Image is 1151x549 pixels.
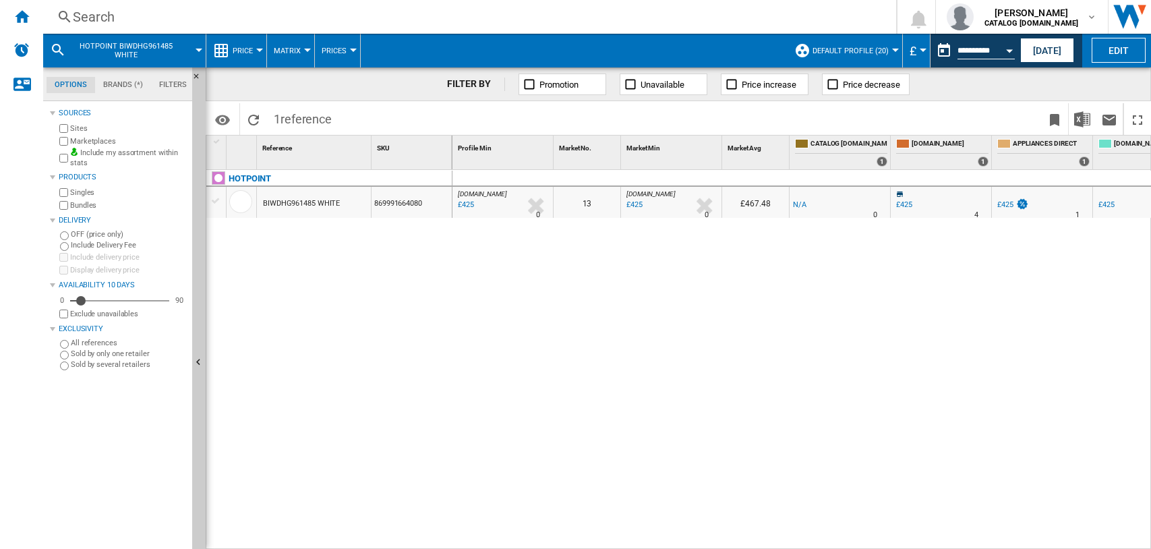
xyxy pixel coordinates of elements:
[624,198,643,212] div: Last updated : Thursday, 28 August 2025 23:00
[59,310,68,318] input: Display delivery price
[374,136,452,156] div: SKU Sort None
[240,103,267,135] button: Reload
[71,349,187,359] label: Sold by only one retailer
[377,144,390,152] span: SKU
[559,144,591,152] span: Market No.
[721,74,808,95] button: Price increase
[896,200,912,209] div: £425
[728,144,761,152] span: Market Avg
[984,19,1078,28] b: CATALOG [DOMAIN_NAME]
[539,80,579,90] span: Promotion
[1074,111,1090,127] img: excel-24x24.png
[995,136,1092,169] div: APPLIANCES DIRECT 1 offers sold by APPLIANCES DIRECT
[556,136,620,156] div: Market No. Sort None
[725,136,789,156] div: Sort None
[705,208,709,222] div: Delivery Time : 0 day
[70,136,187,146] label: Marketplaces
[70,148,187,169] label: Include my assortment within stats
[1013,139,1090,150] span: APPLIANCES DIRECT
[71,240,187,250] label: Include Delivery Fee
[70,187,187,198] label: Singles
[59,280,187,291] div: Availability 10 Days
[274,47,301,55] span: Matrix
[70,123,187,134] label: Sites
[57,295,67,306] div: 0
[1092,38,1146,63] button: Edit
[322,34,353,67] button: Prices
[1098,200,1115,209] div: £425
[71,229,187,239] label: OFF (price only)
[974,208,978,222] div: Delivery Time : 4 days
[151,77,195,93] md-tab-item: Filters
[455,136,553,156] div: Profile Min Sort None
[554,187,620,218] div: 13
[910,44,916,58] span: £
[71,34,194,67] button: HOTPOINT BIWDHG961485 WHITE
[536,208,540,222] div: Delivery Time : 0 day
[71,359,187,370] label: Sold by several retailers
[793,198,806,212] div: N/A
[810,139,887,150] span: CATALOG [DOMAIN_NAME]
[843,80,900,90] span: Price decrease
[519,74,606,95] button: Promotion
[209,107,236,132] button: Options
[274,34,307,67] button: Matrix
[267,103,338,132] span: 1
[260,136,371,156] div: Sort None
[912,139,988,150] span: [DOMAIN_NAME]
[624,136,721,156] div: Sort None
[931,34,1017,67] div: This report is based on a date in the past.
[213,34,260,67] div: Price
[722,187,789,218] div: £467.48
[47,77,95,93] md-tab-item: Options
[70,265,187,275] label: Display delivery price
[229,171,271,187] div: Click to filter on that brand
[910,34,923,67] button: £
[877,156,887,167] div: 1 offers sold by CATALOG BEKO.UK
[59,266,68,274] input: Display delivery price
[742,80,796,90] span: Price increase
[59,324,187,335] div: Exclusivity
[873,208,877,222] div: Delivery Time : 0 day
[70,294,169,308] md-slider: Availability
[813,34,895,67] button: Default profile (20)
[374,136,452,156] div: Sort None
[71,42,180,59] span: HOTPOINT BIWDHG961485 WHITE
[229,136,256,156] div: Sort None
[71,338,187,348] label: All references
[1069,103,1096,135] button: Download in Excel
[59,108,187,119] div: Sources
[13,42,30,58] img: alerts-logo.svg
[931,37,957,64] button: md-calendar
[59,201,68,210] input: Bundles
[70,148,78,156] img: mysite-bg-18x18.png
[59,253,68,262] input: Include delivery price
[725,136,789,156] div: Market Avg Sort None
[1124,103,1151,135] button: Maximize
[233,34,260,67] button: Price
[978,156,988,167] div: 1 offers sold by AMAZON.CO.UK
[372,187,452,218] div: 869991664080
[984,6,1078,20] span: [PERSON_NAME]
[233,47,253,55] span: Price
[997,36,1022,61] button: Open calendar
[1079,156,1090,167] div: 1 offers sold by APPLIANCES DIRECT
[447,78,504,91] div: FILTER BY
[59,188,68,197] input: Singles
[894,198,912,212] div: £425
[60,231,69,240] input: OFF (price only)
[813,47,889,55] span: Default profile (20)
[59,137,68,146] input: Marketplaces
[626,144,660,152] span: Market Min
[792,136,890,169] div: CATALOG [DOMAIN_NAME] 1 offers sold by CATALOG BEKO.UK
[50,34,199,67] div: HOTPOINT BIWDHG961485 WHITE
[262,144,292,152] span: Reference
[456,198,474,212] div: Last updated : Thursday, 28 August 2025 23:00
[70,200,187,210] label: Bundles
[281,112,332,126] span: reference
[997,200,1013,209] div: £425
